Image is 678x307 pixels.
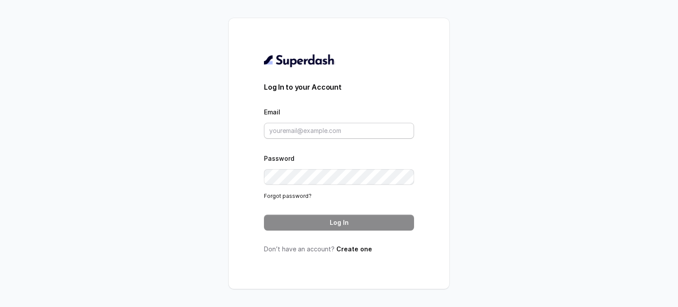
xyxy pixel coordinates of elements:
[264,53,335,68] img: light.svg
[264,193,312,199] a: Forgot password?
[336,245,372,253] a: Create one
[264,82,414,92] h3: Log In to your Account
[264,215,414,231] button: Log In
[264,108,280,116] label: Email
[264,245,414,254] p: Don’t have an account?
[264,123,414,139] input: youremail@example.com
[264,155,294,162] label: Password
